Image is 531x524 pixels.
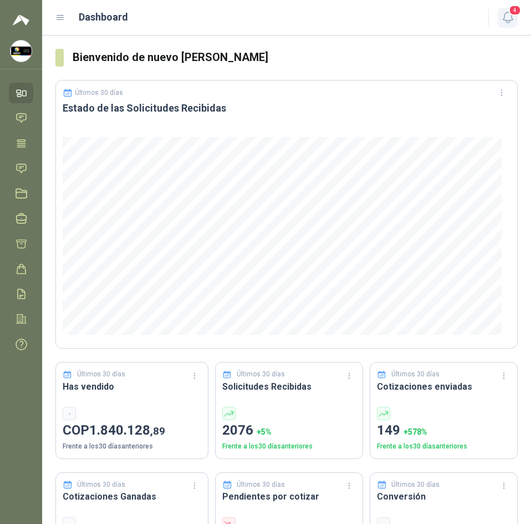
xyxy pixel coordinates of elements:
[63,490,201,503] h3: Cotizaciones Ganadas
[404,427,427,436] span: + 578 %
[498,8,518,28] button: 4
[75,89,123,97] p: Últimos 30 días
[377,420,510,441] p: 149
[391,480,440,490] p: Últimos 30 días
[63,102,510,115] h3: Estado de las Solicitudes Recibidas
[377,441,510,452] p: Frente a los 30 días anteriores
[237,480,285,490] p: Últimos 30 días
[222,380,356,394] h3: Solicitudes Recibidas
[257,427,272,436] span: + 5 %
[509,5,521,16] span: 4
[377,380,510,394] h3: Cotizaciones enviadas
[222,441,356,452] p: Frente a los 30 días anteriores
[237,369,285,380] p: Últimos 30 días
[63,420,201,441] p: COP
[13,13,29,27] img: Logo peakr
[77,369,125,380] p: Últimos 30 días
[89,422,165,438] span: 1.840.128
[222,420,356,441] p: 2076
[73,49,518,66] h3: Bienvenido de nuevo [PERSON_NAME]
[77,480,125,490] p: Últimos 30 días
[222,490,356,503] h3: Pendientes por cotizar
[63,441,201,452] p: Frente a los 30 días anteriores
[150,425,165,437] span: ,89
[63,380,201,394] h3: Has vendido
[11,41,32,62] img: Company Logo
[391,369,440,380] p: Últimos 30 días
[79,9,128,25] h1: Dashboard
[63,407,76,420] div: -
[377,490,510,503] h3: Conversión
